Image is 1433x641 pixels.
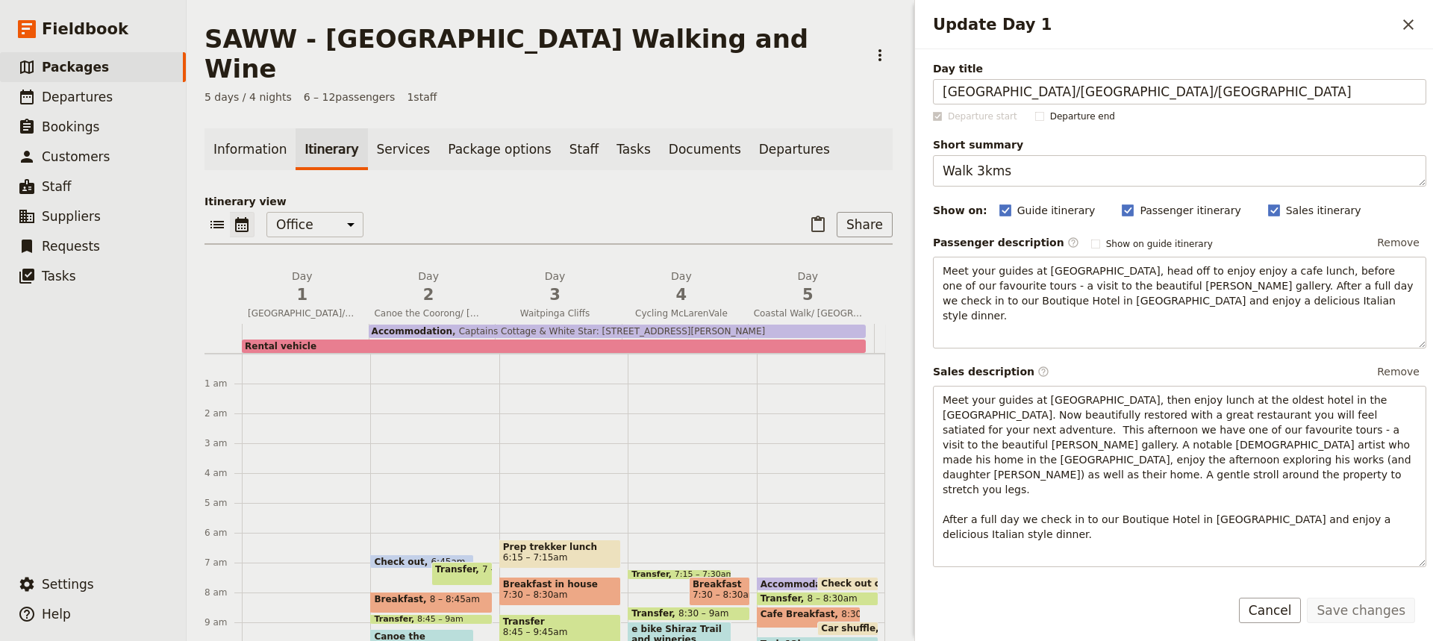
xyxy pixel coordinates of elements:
div: 3 am [205,437,242,449]
div: AccommodationCaptains Cottage & White Star: [STREET_ADDRESS][PERSON_NAME] [369,325,866,338]
a: Departures [750,128,839,170]
a: Services [368,128,440,170]
span: Breakfast [374,594,429,604]
span: 7:30 – 8:30am [693,590,758,600]
span: Requests [42,239,100,254]
div: Breakfast7:30 – 8:30am [689,577,750,606]
span: 8:30 – 9am [678,608,728,619]
span: ​ [1067,237,1079,248]
div: 8 am [205,587,242,598]
h2: Day [248,269,356,306]
span: Prep trekker lunch [503,542,617,552]
button: List view [205,212,230,237]
span: Meet your guides at [GEOGRAPHIC_DATA], head off to enjoy enjoy a cafe lunch, before one of our fa... [943,265,1417,322]
a: Documents [660,128,750,170]
span: Canoe the Coorong/ [GEOGRAPHIC_DATA] [368,307,488,319]
span: 6:15 – 7:15am [503,552,568,563]
div: Transfer8:30 – 9am [628,607,749,621]
span: 8:45 – 9:45am [503,627,568,637]
h2: Update Day 1 [933,13,1396,36]
span: Transfer [435,564,482,575]
span: Staff [42,179,72,194]
span: 3 [501,284,609,306]
span: 8:30 – 9:15am [841,609,906,626]
span: ​ [1037,366,1049,378]
span: Transfer [631,570,675,579]
span: Accommodation [761,579,848,589]
h1: SAWW - [GEOGRAPHIC_DATA] Walking and Wine [205,24,858,84]
div: Cafe Breakfast8:30 – 9:15am [757,607,861,628]
label: Sales description [933,364,1049,379]
div: Accommodation4:15pm – 7:30am [757,577,861,591]
span: Tasks [42,269,76,284]
h2: Day [501,269,609,306]
span: Transfer [503,616,617,627]
button: Calendar view [230,212,255,237]
button: Day4Cycling McLarenVale [621,269,747,324]
span: 2 [374,284,482,306]
span: Passenger itinerary [1140,203,1240,218]
button: Remove [1370,360,1426,383]
span: 4 [627,284,735,306]
span: Transfer [374,615,417,624]
span: 7:15 – 7:30am [675,570,734,579]
span: Sales itinerary [1286,203,1361,218]
div: 1 am [205,378,242,390]
div: Transfer8 – 8:30am [757,592,878,606]
div: Breakfast8 – 8:45am [370,592,492,613]
button: Remove [1370,231,1426,254]
button: Share [837,212,893,237]
button: Day3Waitpinga Cliffs [495,269,621,324]
div: Transfer7 – 7:50am [431,562,493,586]
span: Help [42,607,71,622]
span: Fieldbook [42,18,128,40]
span: Check out of accom [821,578,926,589]
span: Breakfast [693,579,746,590]
span: Departure start [948,110,1017,122]
span: Transfer [761,593,808,604]
div: 6 am [205,527,242,539]
button: Cancel [1239,598,1302,623]
span: 1 [248,284,356,306]
span: Rental vehicle [245,341,316,351]
span: Waitpinga Cliffs [495,307,615,319]
span: 8 – 8:30am [807,593,857,604]
div: 9 am [205,616,242,628]
span: Departures [42,90,113,104]
p: Itinerary view [205,194,893,209]
span: 7 – 7:50am [482,564,532,584]
span: 6:45am [431,557,465,566]
button: Actions [867,43,893,68]
span: 8 – 8:45am [430,594,480,611]
button: Save changes [1307,598,1415,623]
h2: Day [754,269,862,306]
div: 7 am [205,557,242,569]
a: Information [205,128,296,170]
label: Passenger description [933,235,1079,250]
button: Day1[GEOGRAPHIC_DATA]/[GEOGRAPHIC_DATA]/[GEOGRAPHIC_DATA] [242,269,368,324]
span: Captains Cottage & White Star: [STREET_ADDRESS][PERSON_NAME] [452,326,765,337]
span: Accommodation [372,326,452,337]
div: Transfer7:15 – 7:30am [628,569,731,580]
a: Package options [439,128,560,170]
span: Show on guide itinerary [1106,238,1213,250]
div: Prep trekker lunch6:15 – 7:15am [499,540,621,569]
div: Rental vehicle [242,340,866,353]
span: 5 [754,284,862,306]
span: 5 days / 4 nights [205,90,292,104]
span: Coastal Walk/ [GEOGRAPHIC_DATA] [748,307,868,319]
span: 1 staff [407,90,437,104]
a: Itinerary [296,128,367,170]
button: Day2Canoe the Coorong/ [GEOGRAPHIC_DATA] [368,269,494,324]
button: Paste itinerary item [805,212,831,237]
span: Departure end [1050,110,1115,122]
a: Staff [561,128,608,170]
span: Packages [42,60,109,75]
span: Short summary [933,137,1426,152]
span: 7:30 – 8:30am [503,590,568,600]
div: Rental vehicleAccommodationCaptains Cottage & White Star: [STREET_ADDRESS][PERSON_NAME] [242,324,875,353]
span: [GEOGRAPHIC_DATA]/[GEOGRAPHIC_DATA]/[GEOGRAPHIC_DATA] [242,307,362,319]
span: Check out [374,557,431,566]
